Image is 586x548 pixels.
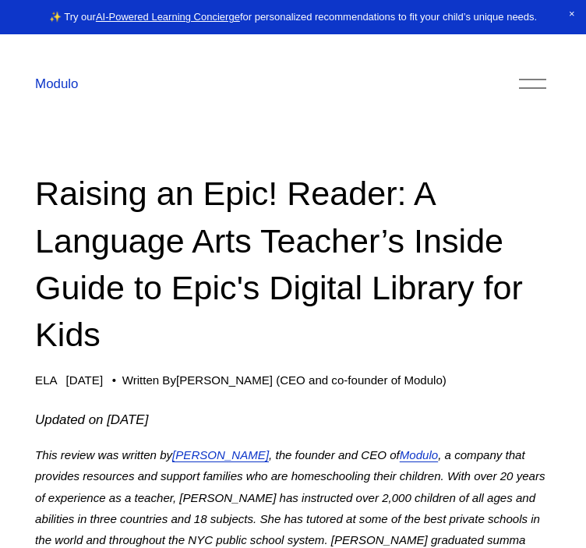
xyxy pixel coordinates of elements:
a: ELA [35,373,58,387]
a: [PERSON_NAME] (CEO and co-founder of Modulo) [176,373,447,387]
em: This review was written by [35,448,172,461]
em: , the founder and CEO of [269,448,400,461]
a: AI-Powered Learning Concierge [96,11,240,23]
a: Modulo [400,448,438,461]
a: Modulo [35,76,78,91]
a: [PERSON_NAME] [172,448,269,461]
em: Updated on [DATE] [35,412,148,427]
span: [DATE] [66,373,103,387]
h1: Raising an Epic! Reader: A Language Arts Teacher’s Inside Guide to Epic's Digital Library for Kids [35,170,551,358]
div: Written By [122,373,447,387]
